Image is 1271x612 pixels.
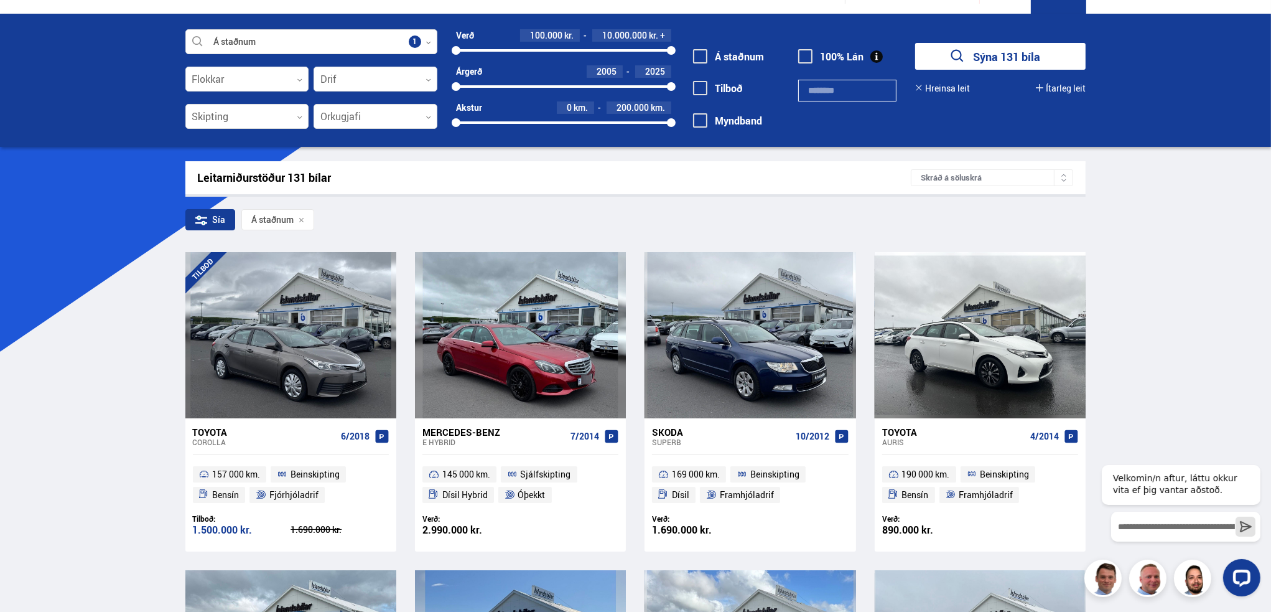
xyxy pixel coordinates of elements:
[980,467,1029,482] span: Beinskipting
[882,525,980,535] div: 890.000 kr.
[652,438,790,446] div: Superb
[251,215,294,225] span: Á staðnum
[915,43,1086,70] button: Sýna 131 bíla
[882,426,1025,438] div: Toyota
[212,467,260,482] span: 157 000 km.
[750,467,799,482] span: Beinskipting
[875,418,1086,552] a: Toyota Auris 4/2014 190 000 km. Beinskipting Bensín Framhjóladrif Verð: 890.000 kr.
[422,525,521,535] div: 2.990.000 kr.
[660,31,665,40] span: +
[693,115,762,126] label: Myndband
[1082,408,1265,606] iframe: LiveChat chat widget
[882,438,1025,446] div: Auris
[1036,83,1086,93] button: Ítarleg leit
[456,67,482,77] div: Árgerð
[915,83,970,93] button: Hreinsa leit
[597,65,617,77] span: 2005
[518,487,546,502] span: Óþekkt
[902,467,950,482] span: 190 000 km.
[291,525,389,534] div: 1.690.000 kr.
[574,103,588,113] span: km.
[651,103,665,113] span: km.
[456,103,482,113] div: Akstur
[422,514,521,524] div: Verð:
[652,426,790,438] div: Skoda
[672,467,720,482] span: 169 000 km.
[564,31,574,40] span: kr.
[521,467,571,482] span: Sjálfskipting
[442,467,490,482] span: 145 000 km.
[567,101,572,113] span: 0
[198,171,911,184] div: Leitarniðurstöður 131 bílar
[456,31,474,40] div: Verð
[422,438,566,446] div: E HYBRID
[882,514,980,524] div: Verð:
[645,65,665,77] span: 2025
[672,487,689,502] span: Dísil
[649,31,658,40] span: kr.
[530,29,562,41] span: 100.000
[1030,431,1059,441] span: 4/2014
[720,487,774,502] span: Framhjóladrif
[693,83,743,94] label: Tilboð
[652,514,750,524] div: Verð:
[415,418,626,552] a: Mercedes-Benz E HYBRID 7/2014 145 000 km. Sjálfskipting Dísil Hybrid Óþekkt Verð: 2.990.000 kr.
[193,438,336,446] div: Corolla
[693,51,764,62] label: Á staðnum
[193,426,336,438] div: Toyota
[193,525,291,535] div: 1.500.000 kr.
[796,431,829,441] span: 10/2012
[422,426,566,438] div: Mercedes-Benz
[269,487,319,502] span: Fjórhjóladrif
[212,487,239,502] span: Bensín
[652,525,750,535] div: 1.690.000 kr.
[442,487,488,502] span: Dísil Hybrid
[185,418,396,552] a: Toyota Corolla 6/2018 157 000 km. Beinskipting Bensín Fjórhjóladrif Tilboð: 1.500.000 kr. 1.690.0...
[911,169,1073,186] div: Skráð á söluskrá
[959,487,1013,502] span: Framhjóladrif
[185,209,235,230] div: Sía
[570,431,599,441] span: 7/2014
[341,431,370,441] span: 6/2018
[602,29,647,41] span: 10.000.000
[291,467,340,482] span: Beinskipting
[617,101,649,113] span: 200.000
[798,51,864,62] label: 100% Lán
[645,418,855,552] a: Skoda Superb 10/2012 169 000 km. Beinskipting Dísil Framhjóladrif Verð: 1.690.000 kr.
[902,487,929,502] span: Bensín
[193,514,291,524] div: Tilboð:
